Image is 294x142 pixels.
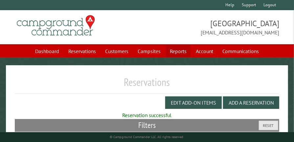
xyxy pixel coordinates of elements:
[259,121,278,130] button: Reset
[31,45,63,57] a: Dashboard
[165,96,222,109] button: Edit Add-on Items
[110,135,184,139] small: © Campground Commander LLC. All rights reserved.
[15,112,280,119] div: Reservation successful
[147,18,280,36] span: [GEOGRAPHIC_DATA] [EMAIL_ADDRESS][DOMAIN_NAME]
[166,45,191,57] a: Reports
[101,45,132,57] a: Customers
[15,119,280,132] h2: Filters
[218,45,263,57] a: Communications
[15,76,280,94] h1: Reservations
[15,13,97,38] img: Campground Commander
[192,45,217,57] a: Account
[64,45,100,57] a: Reservations
[223,96,279,109] button: Add a Reservation
[134,45,165,57] a: Campsites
